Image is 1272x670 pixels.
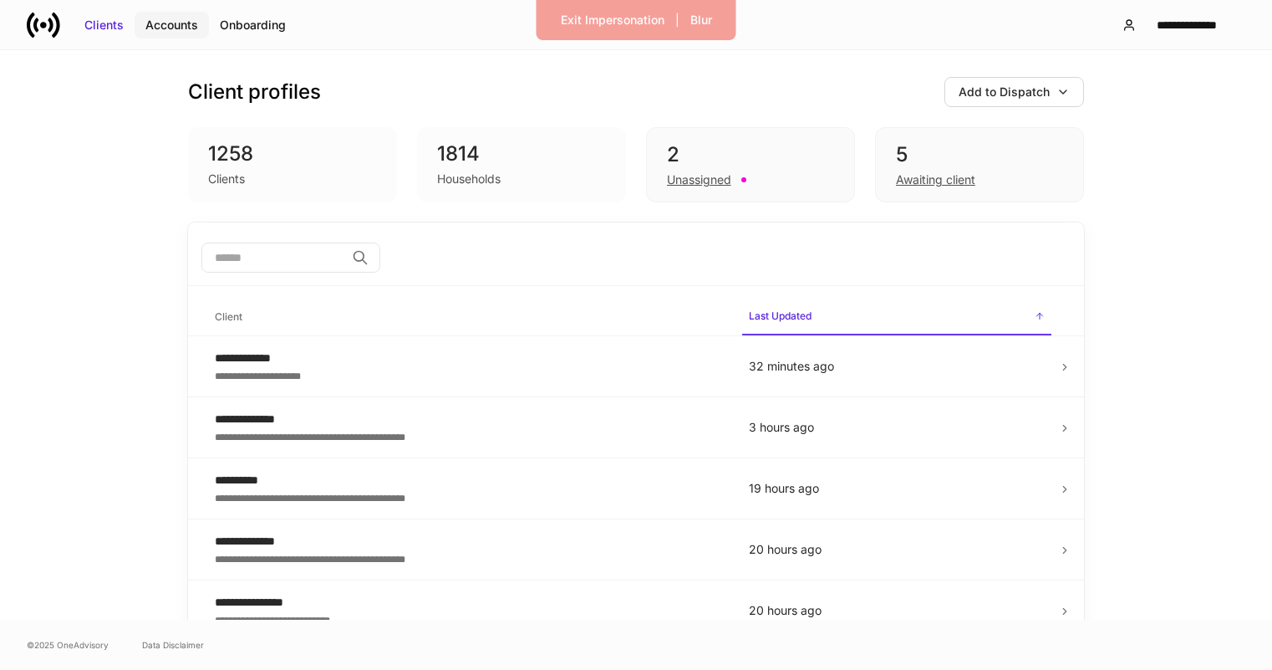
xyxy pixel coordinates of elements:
div: 2 [667,141,834,168]
div: Onboarding [220,17,286,33]
div: Accounts [145,17,198,33]
div: Blur [690,12,712,28]
div: Awaiting client [896,171,975,188]
div: 1258 [208,141,377,167]
h6: Client [215,309,242,325]
button: Accounts [135,12,209,38]
span: Last Updated [742,299,1051,335]
div: Clients [208,171,245,187]
div: Clients [84,17,124,33]
p: 20 hours ago [749,541,1045,558]
h3: Client profiles [188,79,321,105]
div: 2Unassigned [646,127,855,202]
p: 32 minutes ago [749,358,1045,375]
p: 20 hours ago [749,602,1045,619]
button: Onboarding [209,12,297,38]
p: 3 hours ago [749,419,1045,436]
button: Clients [74,12,135,38]
button: Exit Impersonation [550,7,675,33]
h6: Last Updated [749,308,812,324]
div: 5 [896,141,1063,168]
div: Exit Impersonation [561,12,664,28]
p: 19 hours ago [749,480,1045,497]
div: Households [437,171,501,187]
a: Data Disclaimer [142,638,204,652]
div: Unassigned [667,171,731,188]
button: Blur [679,7,723,33]
div: 1814 [437,141,606,167]
div: Add to Dispatch [959,84,1050,100]
span: Client [208,300,729,335]
div: 5Awaiting client [875,127,1084,202]
span: © 2025 OneAdvisory [27,638,109,652]
button: Add to Dispatch [944,77,1084,107]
